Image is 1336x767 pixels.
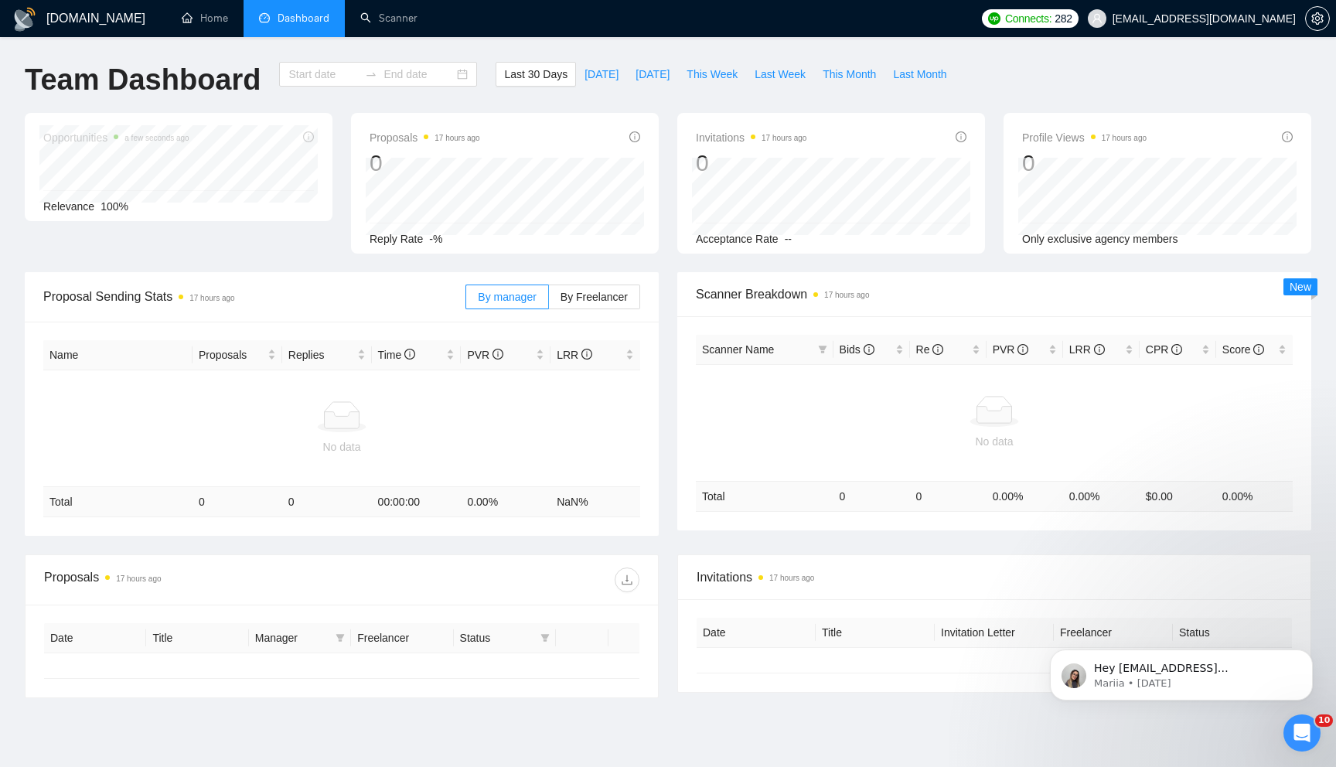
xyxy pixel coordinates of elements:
span: PVR [993,343,1029,356]
span: 100% [101,200,128,213]
time: 17 hours ago [824,291,869,299]
span: Bids [840,343,874,356]
th: Title [146,623,248,653]
td: 0.00 % [461,487,550,517]
th: Manager [249,623,351,653]
span: -% [429,233,442,245]
h1: Team Dashboard [25,62,261,98]
span: info-circle [864,344,874,355]
button: setting [1305,6,1330,31]
span: user [1092,13,1103,24]
span: info-circle [1017,344,1028,355]
span: By Freelancer [561,291,628,303]
span: Replies [288,346,354,363]
span: Scanner Name [702,343,774,356]
span: By manager [478,291,536,303]
span: Relevance [43,200,94,213]
span: info-circle [581,349,592,360]
span: [DATE] [584,66,619,83]
th: Name [43,340,193,370]
th: Title [816,618,935,648]
div: Proposals [44,568,342,592]
button: Last 30 Days [496,62,576,87]
a: searchScanner [360,12,417,25]
div: No data [49,438,634,455]
input: End date [383,66,454,83]
span: filter [815,338,830,361]
span: Last 30 Days [504,66,567,83]
span: -- [785,233,792,245]
span: filter [537,626,553,649]
span: Invitations [696,128,806,147]
span: filter [332,626,348,649]
td: Total [696,481,833,511]
time: 17 hours ago [435,134,479,142]
td: 00:00:00 [372,487,462,517]
a: setting [1305,12,1330,25]
div: 0 [370,148,480,178]
span: Proposals [370,128,480,147]
span: Time [378,349,415,361]
span: Manager [255,629,329,646]
a: homeHome [182,12,228,25]
time: 17 hours ago [189,294,234,302]
span: swap-right [365,68,377,80]
img: logo [12,7,37,32]
button: [DATE] [576,62,627,87]
button: This Month [814,62,884,87]
span: Acceptance Rate [696,233,779,245]
span: Re [916,343,944,356]
span: info-circle [1171,344,1182,355]
span: This Month [823,66,876,83]
span: 10 [1315,714,1333,727]
td: 0 [193,487,282,517]
button: [DATE] [627,62,678,87]
td: 0 [910,481,987,511]
button: Last Week [746,62,814,87]
span: 282 [1055,10,1072,27]
span: Status [460,629,534,646]
span: Dashboard [278,12,329,25]
td: 0 [833,481,910,511]
td: Total [43,487,193,517]
th: Replies [282,340,372,370]
div: No data [702,433,1287,450]
span: Reply Rate [370,233,423,245]
iframe: Intercom live chat [1283,714,1321,752]
td: 0.00 % [1216,481,1293,511]
div: 0 [1022,148,1147,178]
span: download [615,574,639,586]
span: info-circle [932,344,943,355]
span: filter [540,633,550,643]
span: CPR [1146,343,1182,356]
time: 17 hours ago [1102,134,1147,142]
time: 17 hours ago [116,574,161,583]
span: Connects: [1005,10,1051,27]
th: Invitation Letter [935,618,1054,648]
span: Scanner Breakdown [696,285,1293,304]
span: info-circle [1253,344,1264,355]
time: 17 hours ago [769,574,814,582]
span: Score [1222,343,1264,356]
span: Invitations [697,568,1292,587]
span: info-circle [1282,131,1293,142]
td: 0.00 % [987,481,1063,511]
p: Message from Mariia, sent 1d ago [67,60,267,73]
span: Last Month [893,66,946,83]
th: Date [44,623,146,653]
span: info-circle [956,131,966,142]
span: Proposals [199,346,264,363]
span: filter [818,345,827,354]
span: Only exclusive agency members [1022,233,1178,245]
td: $ 0.00 [1140,481,1216,511]
span: dashboard [259,12,270,23]
input: Start date [288,66,359,83]
span: info-circle [404,349,415,360]
span: to [365,68,377,80]
th: Freelancer [351,623,453,653]
span: Proposal Sending Stats [43,287,465,306]
span: Profile Views [1022,128,1147,147]
div: 0 [696,148,806,178]
time: 17 hours ago [762,134,806,142]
